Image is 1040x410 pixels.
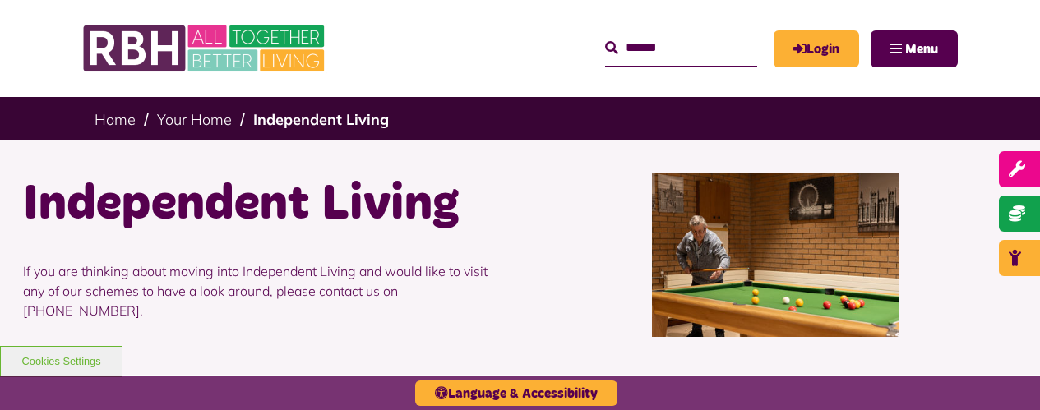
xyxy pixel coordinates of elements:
img: SAZMEDIA RBH 23FEB2024 146 [652,173,899,337]
iframe: Netcall Web Assistant for live chat [966,336,1040,410]
span: Menu [905,43,938,56]
button: Language & Accessibility [415,380,617,406]
a: Home [95,110,136,129]
img: RBH [82,16,329,81]
button: Navigation [871,30,958,67]
a: Independent Living [253,110,389,129]
a: MyRBH [774,30,859,67]
p: If you are thinking about moving into Independent Living and would like to visit any of our schem... [23,237,508,345]
h1: Independent Living [23,173,508,237]
a: Your Home [157,110,232,129]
